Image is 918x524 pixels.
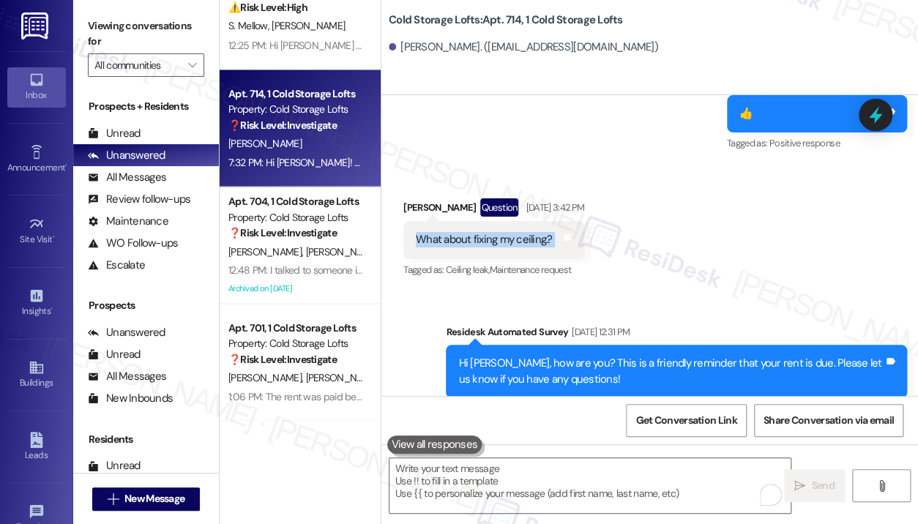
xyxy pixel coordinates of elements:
div: 1:06 PM: The rent was paid before 7am this morning [228,389,448,403]
div: Escalate [88,258,145,273]
div: Maintenance [88,214,168,229]
a: Leads [7,427,66,467]
div: What about fixing my ceiling.? [416,232,553,247]
span: Ceiling leak , [446,263,490,276]
span: Send [811,478,834,493]
span: [PERSON_NAME] [228,136,302,149]
span: [PERSON_NAME] [228,370,306,383]
div: Residesk Automated Survey [446,324,907,345]
div: Apt. 714, 1 Cold Storage Lofts [228,86,364,101]
span: [PERSON_NAME] [228,244,306,258]
span: [PERSON_NAME] [306,244,379,258]
span: [PERSON_NAME] [272,19,345,32]
button: Send [784,469,845,502]
span: [PERSON_NAME] [306,370,379,383]
button: New Message [92,487,201,511]
div: New Inbounds [88,391,173,406]
a: Insights • [7,283,66,323]
button: Get Conversation Link [626,404,746,437]
strong: ❓ Risk Level: Investigate [228,118,337,131]
strong: ❓ Risk Level: Investigate [228,352,337,365]
i:  [794,480,805,492]
div: Apt. 704, 1 Cold Storage Lofts [228,193,364,209]
span: • [53,232,55,242]
a: Site Visit • [7,212,66,251]
div: 👍​ [739,106,753,121]
div: Unread [88,347,141,362]
button: Share Conversation via email [754,404,903,437]
div: All Messages [88,369,166,384]
span: • [65,160,67,171]
span: New Message [124,491,184,506]
textarea: To enrich screen reader interactions, please activate Accessibility in Grammarly extension settings [389,458,791,513]
img: ResiDesk Logo [21,12,51,40]
div: Residents [73,432,219,447]
div: [PERSON_NAME]. ([EMAIL_ADDRESS][DOMAIN_NAME]) [389,40,658,55]
i:  [876,480,887,492]
div: Property: Cold Storage Lofts [228,335,364,351]
span: S. Mellow [228,19,272,32]
div: 12:48 PM: I talked to someone in the office in person [DATE]. And on the phone this morning [228,263,611,276]
div: Unanswered [88,148,165,163]
div: Prospects [73,298,219,313]
span: Share Conversation via email [764,413,894,428]
i:  [108,493,119,505]
div: Unread [88,126,141,141]
div: [DATE] 12:31 PM [568,324,630,340]
div: Apt. 701, 1 Cold Storage Lofts [228,320,364,335]
a: Buildings [7,355,66,394]
div: WO Follow-ups [88,236,178,251]
div: Archived on [DATE] [227,279,365,297]
div: Review follow-ups [88,192,190,207]
div: [DATE] 3:42 PM [522,200,584,215]
label: Viewing conversations for [88,15,204,53]
span: Maintenance request [489,263,571,276]
div: Tagged as: [403,259,584,280]
div: Hi [PERSON_NAME], how are you? This is a friendly reminder that your rent is due. Please let us k... [458,356,884,387]
div: Unread [88,458,141,474]
div: Prospects + Residents [73,99,219,114]
div: 7:32 PM: Hi [PERSON_NAME]! Thanks for letting us know you've already paid. We appreciate you keep... [228,155,778,168]
span: Get Conversation Link [635,413,736,428]
i:  [188,59,196,71]
div: Property: Cold Storage Lofts [228,101,364,116]
input: All communities [94,53,181,77]
div: [PERSON_NAME] [403,198,584,222]
span: Positive response [769,137,840,149]
div: Unanswered [88,325,165,340]
div: All Messages [88,170,166,185]
div: Tagged as: [727,132,907,154]
strong: ❓ Risk Level: Investigate [228,225,337,239]
b: Cold Storage Lofts: Apt. 714, 1 Cold Storage Lofts [389,12,622,28]
div: Property: Cold Storage Lofts [228,209,364,225]
a: Inbox [7,67,66,107]
strong: ⚠️ Risk Level: High [228,1,307,14]
div: Question [480,198,519,217]
span: • [51,304,53,314]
